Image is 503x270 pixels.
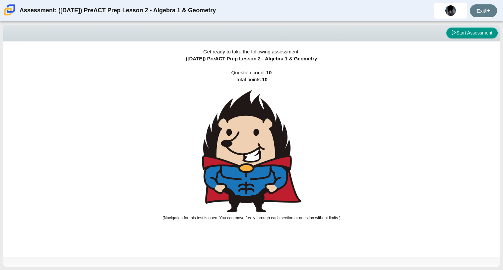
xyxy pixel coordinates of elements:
[445,5,456,16] img: lizbet.garciaserna.JodZ08
[3,12,17,18] a: Carmen School of Science & Technology
[3,3,17,17] img: Carmen School of Science & Technology
[266,70,272,75] b: 10
[162,70,340,220] span: Question count: Total points:
[446,28,498,39] button: Start Assessment
[20,3,216,19] div: Assessment: ([DATE]) PreACT Prep Lesson 2 - Algebra 1 & Geometry
[203,49,300,54] span: Get ready to take the following assessment:
[162,216,340,220] small: (Navigation for this test is open. You can move freely through each section or question without l...
[186,56,317,61] span: ([DATE]) PreACT Prep Lesson 2 - Algebra 1 & Geometry
[202,90,301,212] img: hedgehog-super-hero.png
[470,4,497,17] a: Exit
[262,77,268,82] b: 10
